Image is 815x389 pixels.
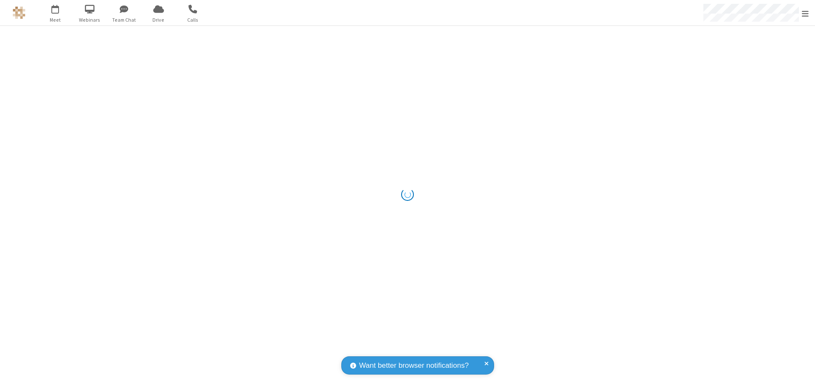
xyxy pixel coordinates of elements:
[143,16,174,24] span: Drive
[39,16,71,24] span: Meet
[13,6,25,19] img: QA Selenium DO NOT DELETE OR CHANGE
[177,16,209,24] span: Calls
[359,360,469,371] span: Want better browser notifications?
[108,16,140,24] span: Team Chat
[74,16,106,24] span: Webinars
